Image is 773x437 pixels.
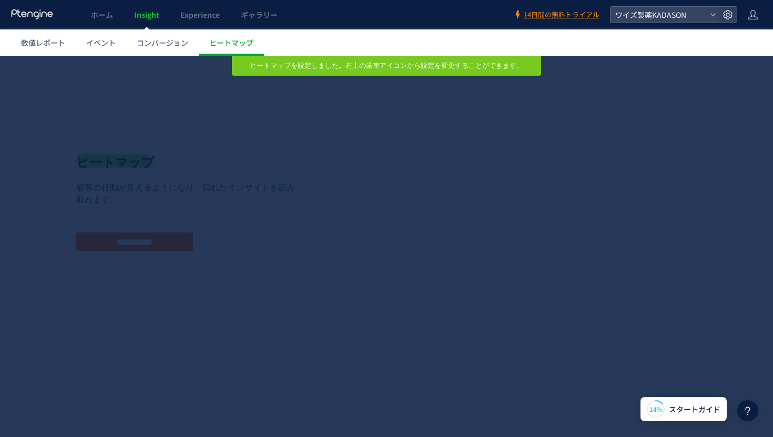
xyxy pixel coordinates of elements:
span: スタートガイド [669,404,720,415]
span: イベント [86,37,116,48]
span: 14日間の無料トライアル [524,10,599,20]
span: ワイズ製薬KADASON [612,7,706,23]
span: ヒートマップ [209,37,253,48]
span: ホーム [91,9,113,20]
span: Insight [134,9,159,20]
span: ギャラリー [241,9,278,20]
span: コンバージョン [137,37,188,48]
span: 数値レポート [21,37,65,48]
span: 14% [649,404,663,413]
span: Experience [180,9,220,20]
a: 14日間の無料トライアル [513,10,599,20]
